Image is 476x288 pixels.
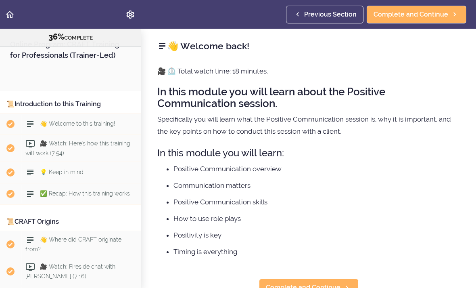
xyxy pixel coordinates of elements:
[40,169,84,175] span: 💡 Keep in mind
[125,10,135,19] svg: Settings Menu
[157,65,460,77] p: 🎥 ⏲️ Total watch time: 18 minutes.
[48,32,64,42] span: 36%
[304,10,357,19] span: Previous Section
[157,113,460,137] p: Specifically you will learn what the Positive Communication session is, why it is important, and ...
[157,39,460,53] h2: 👋 Welcome back!
[25,263,115,279] span: 🎥 Watch: Fireside chat with [PERSON_NAME] (7:16)
[173,246,460,257] li: Timing is everything
[173,197,460,207] li: Positive Communication skills
[173,164,460,174] li: Positive Communication overview
[157,146,460,160] h3: In this module you will learn:
[5,10,15,19] svg: Back to course curriculum
[25,236,121,252] span: 👋 Where did CRAFT originate from?
[157,86,460,109] h2: In this module you will learn about the Positive Communication session.
[40,190,130,197] span: ✅ Recap: How this training works
[374,10,448,19] span: Complete and Continue
[173,230,460,240] li: Positivity is key
[367,6,466,23] a: Complete and Continue
[10,32,131,42] div: COMPLETE
[40,120,115,127] span: 👋 Welcome to this training!
[286,6,363,23] a: Previous Section
[25,140,130,156] span: 🎥 Watch: Here's how this training will work (7:54)
[173,180,460,191] li: Communication matters
[173,213,460,224] li: How to use role plays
